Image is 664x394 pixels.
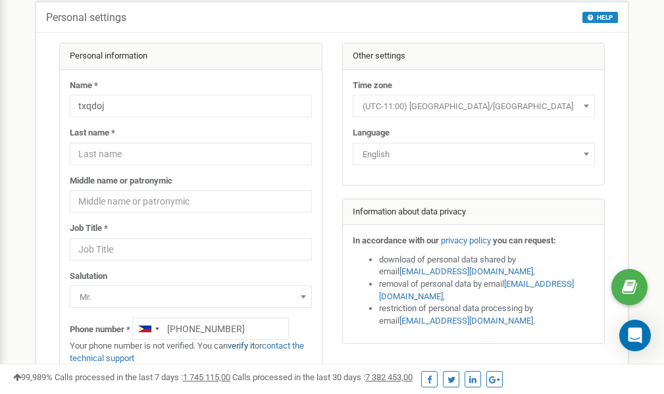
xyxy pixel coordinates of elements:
[60,43,322,70] div: Personal information
[70,238,312,260] input: Job Title
[365,372,413,382] u: 7 382 453,00
[379,278,595,303] li: removal of personal data by email ,
[399,266,533,276] a: [EMAIL_ADDRESS][DOMAIN_NAME]
[70,340,312,364] p: Your phone number is not verified. You can or
[353,80,392,92] label: Time zone
[379,254,595,278] li: download of personal data shared by email ,
[357,97,590,116] span: (UTC-11:00) Pacific/Midway
[379,303,595,327] li: restriction of personal data processing by email .
[133,318,163,339] div: Telephone country code
[353,235,439,245] strong: In accordance with our
[353,127,390,139] label: Language
[582,12,618,23] button: HELP
[70,270,107,283] label: Salutation
[353,143,595,165] span: English
[70,285,312,308] span: Mr.
[70,190,312,212] input: Middle name or patronymic
[70,341,304,363] a: contact the technical support
[228,341,255,351] a: verify it
[70,143,312,165] input: Last name
[357,145,590,164] span: English
[441,235,491,245] a: privacy policy
[70,95,312,117] input: Name
[493,235,556,245] strong: you can request:
[343,43,605,70] div: Other settings
[74,288,307,307] span: Mr.
[70,324,130,336] label: Phone number *
[232,372,413,382] span: Calls processed in the last 30 days :
[183,372,230,382] u: 1 745 115,00
[379,279,574,301] a: [EMAIL_ADDRESS][DOMAIN_NAME]
[55,372,230,382] span: Calls processed in the last 7 days :
[70,175,172,187] label: Middle name or patronymic
[132,318,289,340] input: +1-800-555-55-55
[13,372,53,382] span: 99,989%
[343,199,605,226] div: Information about data privacy
[70,80,98,92] label: Name *
[619,320,651,351] div: Open Intercom Messenger
[46,12,126,24] h5: Personal settings
[70,222,108,235] label: Job Title *
[353,95,595,117] span: (UTC-11:00) Pacific/Midway
[70,127,115,139] label: Last name *
[399,316,533,326] a: [EMAIL_ADDRESS][DOMAIN_NAME]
